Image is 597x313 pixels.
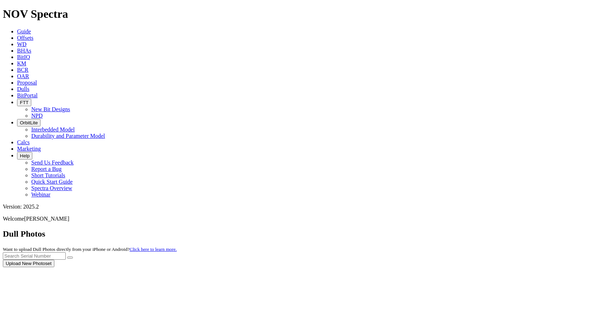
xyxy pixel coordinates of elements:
[31,191,50,198] a: Webinar
[17,28,31,34] a: Guide
[3,7,594,21] h1: NOV Spectra
[20,100,28,105] span: FTT
[31,185,72,191] a: Spectra Overview
[17,86,29,92] a: Dulls
[17,41,27,47] a: WD
[3,260,54,267] button: Upload New Photoset
[20,153,29,158] span: Help
[17,92,38,98] a: BitPortal
[31,113,43,119] a: NPD
[3,204,594,210] div: Version: 2025.2
[3,247,177,252] small: Want to upload Dull Photos directly from your iPhone or Android?
[24,216,69,222] span: [PERSON_NAME]
[31,172,65,178] a: Short Tutorials
[17,119,41,126] button: OrbitLite
[17,67,28,73] a: BCR
[130,247,177,252] a: Click here to learn more.
[17,48,31,54] a: BHAs
[3,252,66,260] input: Search Serial Number
[17,80,37,86] a: Proposal
[31,179,72,185] a: Quick Start Guide
[31,160,74,166] a: Send Us Feedback
[3,229,594,239] h2: Dull Photos
[17,35,33,41] a: Offsets
[17,99,31,106] button: FTT
[17,73,29,79] a: OAR
[3,216,594,222] p: Welcome
[17,54,30,60] a: BitIQ
[31,166,61,172] a: Report a Bug
[20,120,38,125] span: OrbitLite
[17,139,30,145] a: Calcs
[31,106,70,112] a: New Bit Designs
[31,126,75,133] a: Interbedded Model
[17,152,32,160] button: Help
[31,133,105,139] a: Durability and Parameter Model
[17,60,26,66] a: KM
[17,146,41,152] a: Marketing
